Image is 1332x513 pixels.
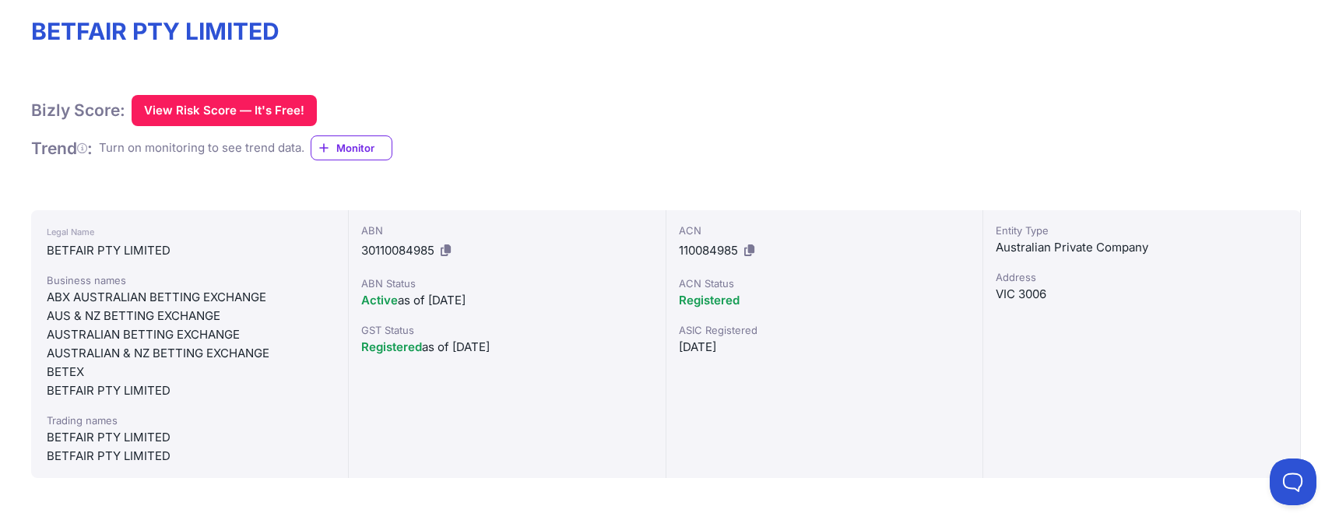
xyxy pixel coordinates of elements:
div: BETFAIR PTY LIMITED [47,447,332,466]
div: ABN [361,223,653,238]
div: BETFAIR PTY LIMITED [47,428,332,447]
span: Active [361,293,398,307]
span: Monitor [336,140,392,156]
div: ASIC Registered [679,322,971,338]
h1: Bizly Score: [31,100,125,121]
span: Registered [679,293,740,307]
div: ACN Status [679,276,971,291]
a: Monitor [311,135,392,160]
div: Turn on monitoring to see trend data. [99,139,304,157]
div: Entity Type [996,223,1288,238]
div: as of [DATE] [361,291,653,310]
div: BETFAIR PTY LIMITED [47,241,332,260]
div: BETEX [47,363,332,381]
span: 110084985 [679,243,738,258]
div: VIC 3006 [996,285,1288,304]
div: Australian Private Company [996,238,1288,257]
iframe: Toggle Customer Support [1270,459,1316,505]
div: AUSTRALIAN & NZ BETTING EXCHANGE [47,344,332,363]
h1: Trend : [31,138,93,159]
div: Trading names [47,413,332,428]
div: AUS & NZ BETTING EXCHANGE [47,307,332,325]
div: [DATE] [679,338,971,357]
h1: BETFAIR PTY LIMITED [31,17,1301,45]
div: Business names [47,272,332,288]
div: ABN Status [361,276,653,291]
div: Legal Name [47,223,332,241]
div: Address [996,269,1288,285]
button: View Risk Score — It's Free! [132,95,317,126]
span: Registered [361,339,422,354]
div: AUSTRALIAN BETTING EXCHANGE [47,325,332,344]
div: ABX AUSTRALIAN BETTING EXCHANGE [47,288,332,307]
div: BETFAIR PTY LIMITED [47,381,332,400]
div: GST Status [361,322,653,338]
span: 30110084985 [361,243,434,258]
div: as of [DATE] [361,338,653,357]
div: ACN [679,223,971,238]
